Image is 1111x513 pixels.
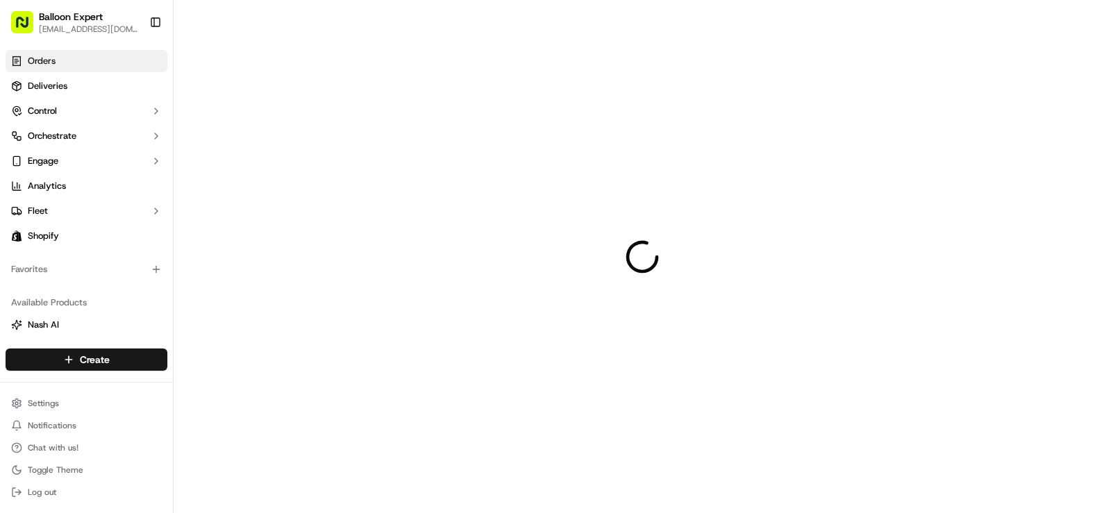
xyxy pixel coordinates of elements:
[28,398,59,409] span: Settings
[6,314,167,336] button: Nash AI
[6,416,167,435] button: Notifications
[39,10,103,24] button: Balloon Expert
[6,175,167,197] a: Analytics
[28,230,59,242] span: Shopify
[6,75,167,97] a: Deliveries
[28,55,56,67] span: Orders
[11,230,22,242] img: Shopify logo
[6,438,167,457] button: Chat with us!
[6,200,167,222] button: Fleet
[28,464,83,476] span: Toggle Theme
[28,487,56,498] span: Log out
[6,125,167,147] button: Orchestrate
[28,180,66,192] span: Analytics
[28,155,58,167] span: Engage
[39,24,138,35] button: [EMAIL_ADDRESS][DOMAIN_NAME]
[6,225,167,247] a: Shopify
[11,319,162,331] a: Nash AI
[6,348,167,371] button: Create
[28,442,78,453] span: Chat with us!
[28,319,59,331] span: Nash AI
[6,460,167,480] button: Toggle Theme
[6,394,167,413] button: Settings
[6,100,167,122] button: Control
[6,482,167,502] button: Log out
[6,6,144,39] button: Balloon Expert[EMAIL_ADDRESS][DOMAIN_NAME]
[28,130,76,142] span: Orchestrate
[6,292,167,314] div: Available Products
[28,105,57,117] span: Control
[28,420,76,431] span: Notifications
[80,353,110,367] span: Create
[6,150,167,172] button: Engage
[6,258,167,280] div: Favorites
[28,205,48,217] span: Fleet
[6,50,167,72] a: Orders
[28,80,67,92] span: Deliveries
